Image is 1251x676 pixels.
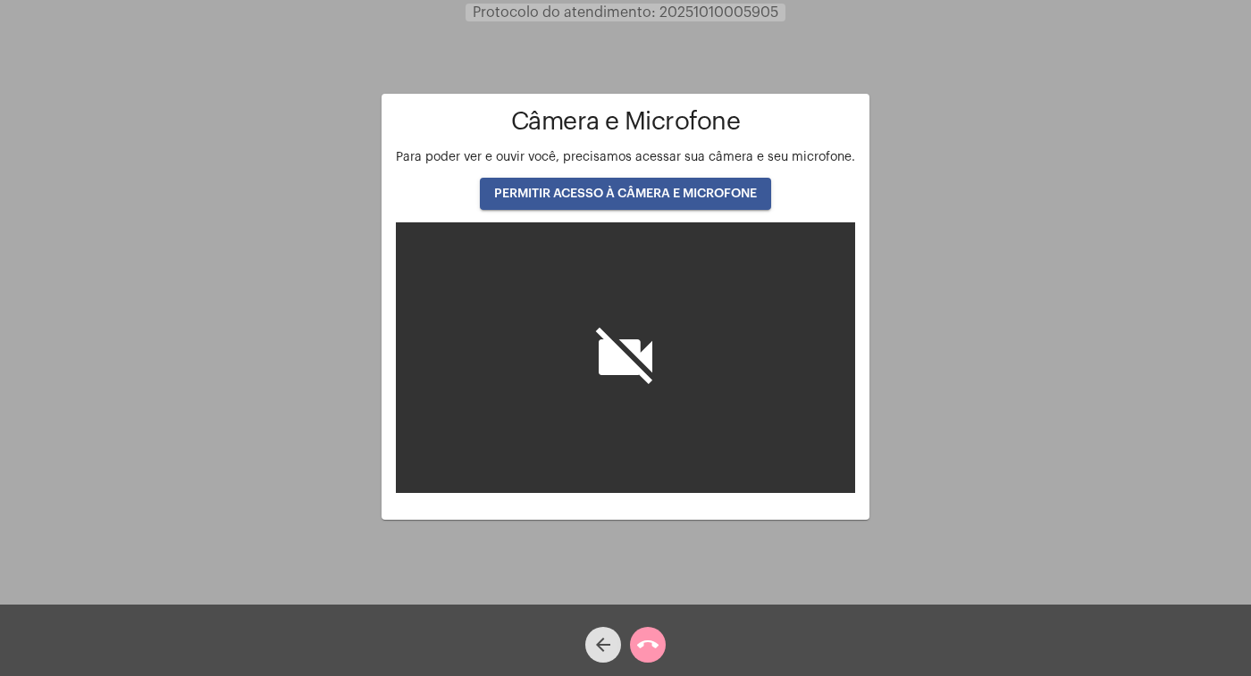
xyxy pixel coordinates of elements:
[473,5,778,20] span: Protocolo do atendimento: 20251010005905
[590,321,661,393] i: videocam_off
[396,108,855,136] h1: Câmera e Microfone
[396,151,855,163] span: Para poder ver e ouvir você, precisamos acessar sua câmera e seu microfone.
[494,188,757,200] span: PERMITIR ACESSO À CÂMERA E MICROFONE
[592,634,614,655] mat-icon: arrow_back
[480,178,771,210] button: PERMITIR ACESSO À CÂMERA E MICROFONE
[637,634,659,655] mat-icon: call_end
